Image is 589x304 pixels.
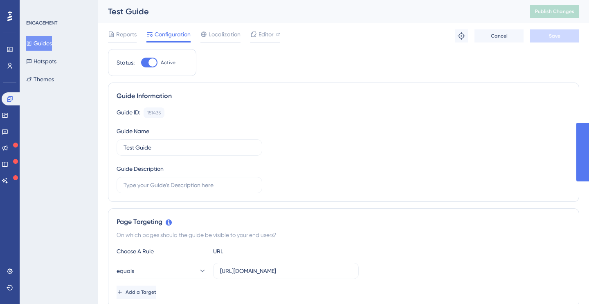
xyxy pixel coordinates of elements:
div: On which pages should the guide be visible to your end users? [117,230,571,240]
div: Guide Description [117,164,164,174]
span: Reports [116,29,137,39]
button: Add a Target [117,286,156,299]
button: Hotspots [26,54,56,69]
div: Guide ID: [117,107,140,118]
input: Type your Guide’s Description here [124,181,255,190]
span: Localization [209,29,241,39]
div: Guide Information [117,91,571,101]
button: Cancel [474,29,524,42]
span: Active [161,59,175,66]
span: Publish Changes [535,8,574,15]
div: Page Targeting [117,217,571,227]
input: Type your Guide’s Name here [124,143,255,152]
span: Editor [259,29,274,39]
span: Save [549,33,560,39]
button: equals [117,263,207,279]
span: Configuration [155,29,191,39]
span: Add a Target [126,289,156,295]
div: ENGAGEMENT [26,20,57,26]
iframe: UserGuiding AI Assistant Launcher [555,272,579,296]
div: 151435 [147,110,161,116]
div: Test Guide [108,6,510,17]
button: Themes [26,72,54,87]
span: equals [117,266,134,276]
div: URL [213,246,303,256]
span: Cancel [491,33,508,39]
div: Choose A Rule [117,246,207,256]
div: Guide Name [117,126,149,136]
button: Save [530,29,579,42]
div: Status: [117,58,135,67]
input: yourwebsite.com/path [220,266,352,275]
button: Publish Changes [530,5,579,18]
button: Guides [26,36,52,51]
